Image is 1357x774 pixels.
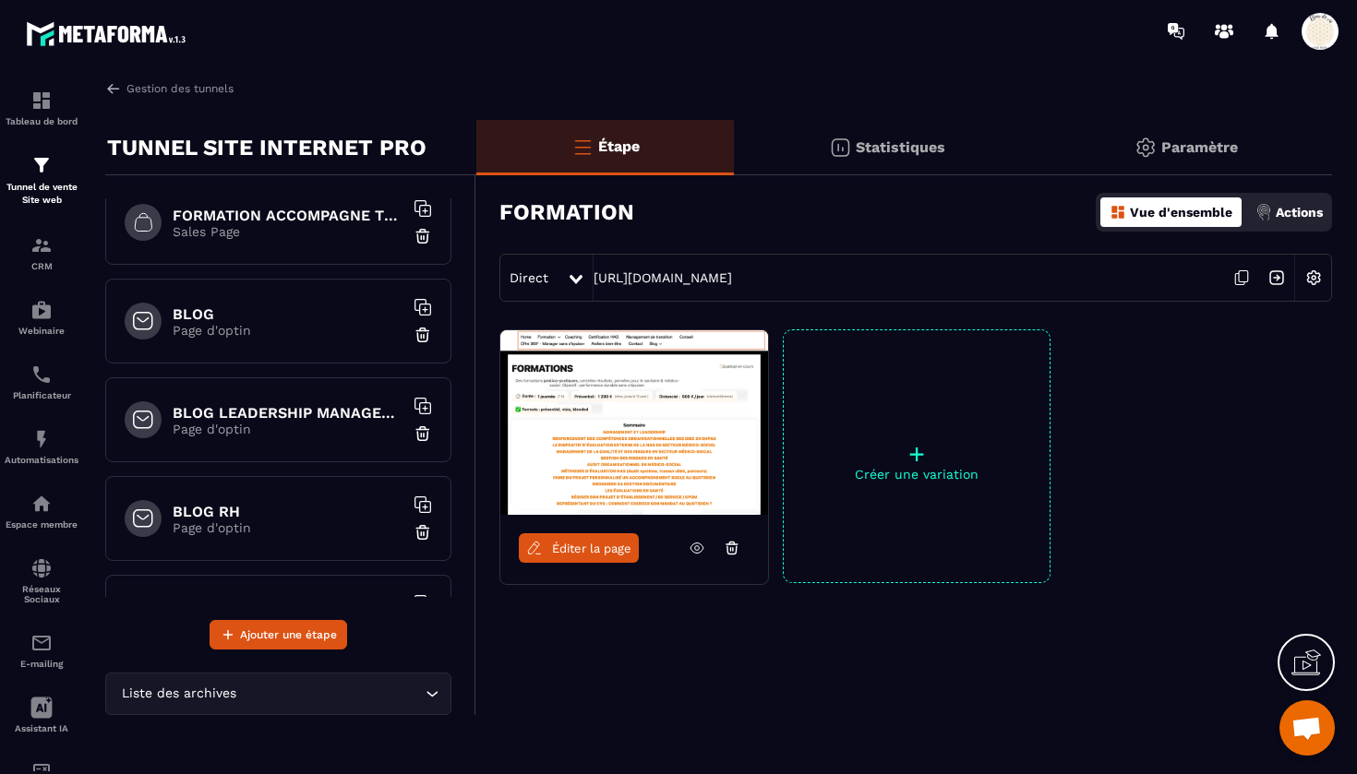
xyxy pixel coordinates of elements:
a: formationformationCRM [5,220,78,285]
p: Sales Page [173,224,403,239]
p: Réseaux Sociaux [5,584,78,604]
a: automationsautomationsWebinaire [5,285,78,350]
span: Éditer la page [552,542,631,555]
img: social-network [30,557,53,579]
h6: FORMATION ACCOMPAGNE TRACEUR [173,207,403,224]
p: Planificateur [5,390,78,400]
img: arrow [105,80,122,97]
img: arrow-next.bcc2205e.svg [1259,260,1294,295]
a: Éditer la page [519,533,639,563]
a: social-networksocial-networkRéseaux Sociaux [5,543,78,618]
h6: BLOG [173,305,403,323]
span: Ajouter une étape [240,625,337,644]
p: Statistiques [856,138,945,156]
div: Search for option [105,673,451,715]
p: Actions [1276,205,1323,220]
p: Tableau de bord [5,116,78,126]
p: Page d'optin [173,422,403,436]
img: trash [414,227,432,245]
p: Tunnel de vente Site web [5,181,78,207]
a: Assistant IA [5,683,78,747]
div: Ouvrir le chat [1279,700,1335,756]
p: Créer une variation [784,467,1050,482]
h3: FORMATION [499,199,634,225]
img: trash [414,523,432,542]
h6: BLOG LEADERSHIP MANAGEMENT [173,404,403,422]
span: Liste des archives [117,684,240,704]
p: Étape [598,137,640,155]
p: Assistant IA [5,723,78,733]
img: actions.d6e523a2.png [1255,204,1272,220]
img: email [30,632,53,654]
img: stats.20deebd0.svg [829,137,851,159]
button: Ajouter une étape [210,620,347,649]
img: dashboard-orange.40269519.svg [1110,204,1126,220]
a: formationformationTunnel de vente Site web [5,140,78,220]
p: Webinaire [5,326,78,336]
a: formationformationTableau de bord [5,76,78,140]
img: scheduler [30,363,53,386]
h6: BLOG RH [173,503,403,520]
a: automationsautomationsAutomatisations [5,414,78,479]
a: Gestion des tunnels [105,80,234,97]
a: schedulerschedulerPlanificateur [5,350,78,414]
img: bars-o.4a397970.svg [571,136,594,158]
img: setting-gr.5f69749f.svg [1135,137,1157,159]
img: automations [30,428,53,450]
img: logo [26,17,192,51]
span: Direct [510,270,548,285]
a: automationsautomationsEspace membre [5,479,78,543]
img: automations [30,299,53,321]
a: [URL][DOMAIN_NAME] [594,270,732,285]
p: Page d'optin [173,323,403,338]
img: formation [30,89,53,112]
img: trash [414,326,432,344]
img: image [500,330,768,515]
img: formation [30,234,53,256]
p: CRM [5,261,78,271]
img: setting-w.858f3a88.svg [1296,260,1331,295]
p: E-mailing [5,659,78,669]
p: TUNNEL SITE INTERNET PRO [107,129,426,166]
p: Vue d'ensemble [1130,205,1232,220]
p: Espace membre [5,519,78,530]
img: automations [30,493,53,515]
p: Page d'optin [173,520,403,535]
input: Search for option [240,684,421,704]
p: Paramètre [1161,138,1238,156]
img: trash [414,424,432,443]
p: + [784,441,1050,467]
a: emailemailE-mailing [5,618,78,683]
img: formation [30,154,53,176]
p: Automatisations [5,455,78,465]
